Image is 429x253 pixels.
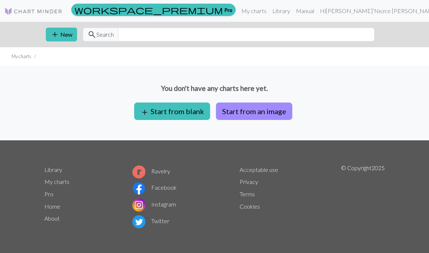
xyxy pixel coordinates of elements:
img: Twitter logo [132,215,145,228]
img: Facebook logo [132,182,145,195]
a: Home [44,203,60,210]
a: Acceptable use [240,166,278,173]
p: © Copyright 2025 [341,164,385,230]
a: Privacy [240,178,258,185]
a: Library [44,166,62,173]
a: My charts [238,4,269,18]
li: My charts [12,53,31,60]
a: Library [269,4,293,18]
a: Ravelry [132,168,170,174]
a: Twitter [132,217,169,224]
a: My charts [44,178,69,185]
a: Pro [71,4,236,16]
a: Start from an image [213,107,295,114]
a: Terms [240,190,255,197]
span: add [51,29,59,40]
span: add [140,107,149,117]
a: Instagram [132,201,176,208]
span: search [88,29,96,40]
img: Logo [4,7,63,16]
img: Ravelry logo [132,165,145,178]
button: Start from an image [216,103,292,120]
span: Search [96,30,114,39]
button: New [46,28,77,41]
a: Pro [44,190,53,197]
img: Instagram logo [132,198,145,212]
a: Facebook [132,184,177,191]
span: workspace_premium [75,5,223,15]
a: Manual [293,4,317,18]
button: Start from blank [134,103,210,120]
a: Cookies [240,203,260,210]
a: About [44,215,60,222]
